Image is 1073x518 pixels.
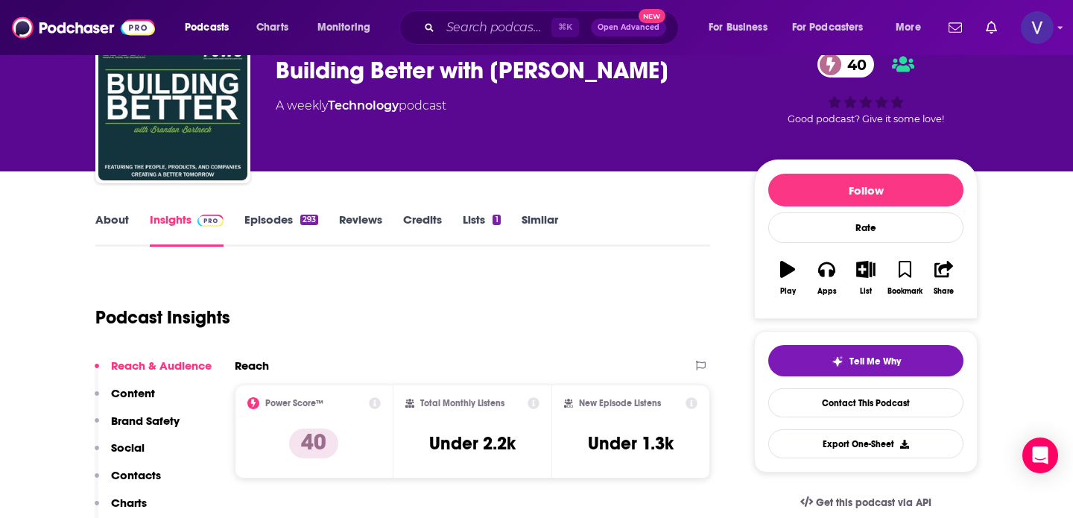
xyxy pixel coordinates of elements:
[440,16,551,40] input: Search podcasts, credits, & more...
[111,414,180,428] p: Brand Safety
[817,287,837,296] div: Apps
[493,215,500,225] div: 1
[551,18,579,37] span: ⌘ K
[111,386,155,400] p: Content
[860,287,872,296] div: List
[782,16,885,40] button: open menu
[1021,11,1054,44] span: Logged in as victoria.wilson
[12,13,155,42] img: Podchaser - Follow, Share and Rate Podcasts
[832,51,874,78] span: 40
[98,31,247,180] img: Building Better with Brandon Bartneck
[768,212,963,243] div: Rate
[768,388,963,417] a: Contact This Podcast
[598,24,659,31] span: Open Advanced
[816,496,931,509] span: Get this podcast via API
[403,212,442,247] a: Credits
[943,15,968,40] a: Show notifications dropdown
[591,19,666,37] button: Open AdvancedNew
[111,468,161,482] p: Contacts
[885,16,940,40] button: open menu
[754,42,978,134] div: 40Good podcast? Give it some love!
[709,17,767,38] span: For Business
[256,17,288,38] span: Charts
[95,414,180,441] button: Brand Safety
[849,356,901,367] span: Tell Me Why
[887,287,922,296] div: Bookmark
[588,432,674,455] h3: Under 1.3k
[307,16,390,40] button: open menu
[289,429,338,458] p: 40
[111,440,145,455] p: Social
[235,359,269,373] h2: Reach
[817,51,874,78] a: 40
[1021,11,1054,44] img: User Profile
[414,10,693,45] div: Search podcasts, credits, & more...
[95,468,161,496] button: Contacts
[934,287,954,296] div: Share
[95,359,212,386] button: Reach & Audience
[1021,11,1054,44] button: Show profile menu
[300,215,318,225] div: 293
[846,251,885,305] button: List
[522,212,558,247] a: Similar
[429,432,516,455] h3: Under 2.2k
[463,212,500,247] a: Lists1
[95,306,230,329] h1: Podcast Insights
[150,212,224,247] a: InsightsPodchaser Pro
[768,251,807,305] button: Play
[95,386,155,414] button: Content
[265,398,323,408] h2: Power Score™
[339,212,382,247] a: Reviews
[639,9,665,23] span: New
[768,174,963,206] button: Follow
[832,356,843,367] img: tell me why sparkle
[95,212,129,247] a: About
[95,440,145,468] button: Social
[174,16,248,40] button: open menu
[807,251,846,305] button: Apps
[276,97,446,115] div: A weekly podcast
[317,17,370,38] span: Monitoring
[768,345,963,376] button: tell me why sparkleTell Me Why
[768,429,963,458] button: Export One-Sheet
[111,359,212,373] p: Reach & Audience
[328,98,399,113] a: Technology
[244,212,318,247] a: Episodes293
[885,251,924,305] button: Bookmark
[579,398,661,408] h2: New Episode Listens
[420,398,504,408] h2: Total Monthly Listens
[780,287,796,296] div: Play
[185,17,229,38] span: Podcasts
[111,496,147,510] p: Charts
[925,251,963,305] button: Share
[896,17,921,38] span: More
[698,16,786,40] button: open menu
[980,15,1003,40] a: Show notifications dropdown
[792,17,864,38] span: For Podcasters
[1022,438,1058,473] div: Open Intercom Messenger
[247,16,297,40] a: Charts
[788,113,944,124] span: Good podcast? Give it some love!
[197,215,224,227] img: Podchaser Pro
